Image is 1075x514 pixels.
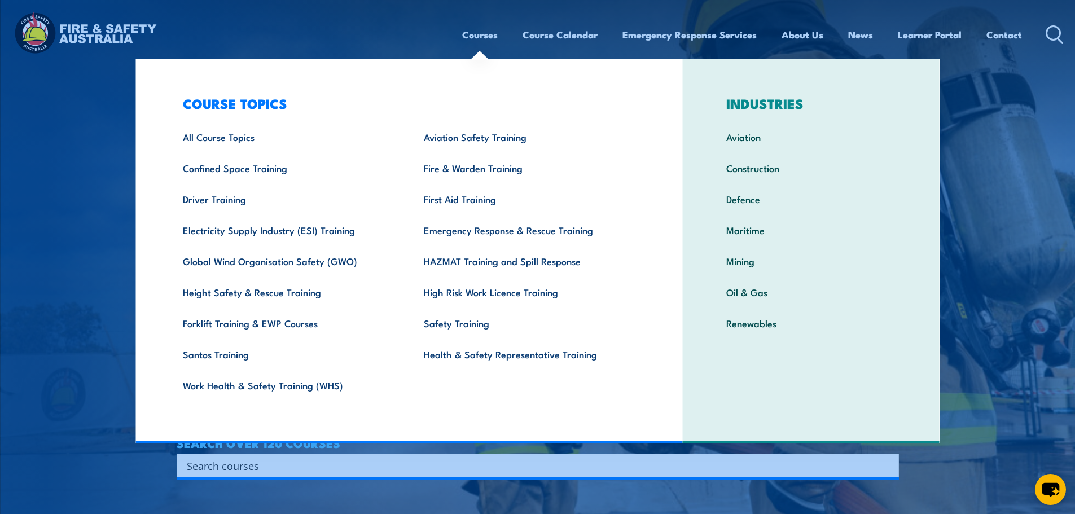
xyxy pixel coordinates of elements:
[709,121,914,152] a: Aviation
[165,152,406,183] a: Confined Space Training
[406,276,647,307] a: High Risk Work Licence Training
[177,437,899,449] h4: SEARCH OVER 120 COURSES
[848,20,873,50] a: News
[165,183,406,214] a: Driver Training
[187,457,874,474] input: Search input
[709,276,914,307] a: Oil & Gas
[406,152,647,183] a: Fire & Warden Training
[165,95,647,111] h3: COURSE TOPICS
[406,183,647,214] a: First Aid Training
[406,214,647,245] a: Emergency Response & Rescue Training
[523,20,598,50] a: Course Calendar
[165,276,406,307] a: Height Safety & Rescue Training
[898,20,962,50] a: Learner Portal
[406,339,647,370] a: Health & Safety Representative Training
[165,214,406,245] a: Electricity Supply Industry (ESI) Training
[406,307,647,339] a: Safety Training
[406,121,647,152] a: Aviation Safety Training
[709,245,914,276] a: Mining
[165,307,406,339] a: Forklift Training & EWP Courses
[709,95,914,111] h3: INDUSTRIES
[879,458,895,473] button: Search magnifier button
[782,20,823,50] a: About Us
[709,152,914,183] a: Construction
[165,245,406,276] a: Global Wind Organisation Safety (GWO)
[622,20,757,50] a: Emergency Response Services
[406,245,647,276] a: HAZMAT Training and Spill Response
[709,214,914,245] a: Maritime
[986,20,1022,50] a: Contact
[165,370,406,401] a: Work Health & Safety Training (WHS)
[189,458,876,473] form: Search form
[165,339,406,370] a: Santos Training
[709,183,914,214] a: Defence
[165,121,406,152] a: All Course Topics
[462,20,498,50] a: Courses
[1035,474,1066,505] button: chat-button
[709,307,914,339] a: Renewables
